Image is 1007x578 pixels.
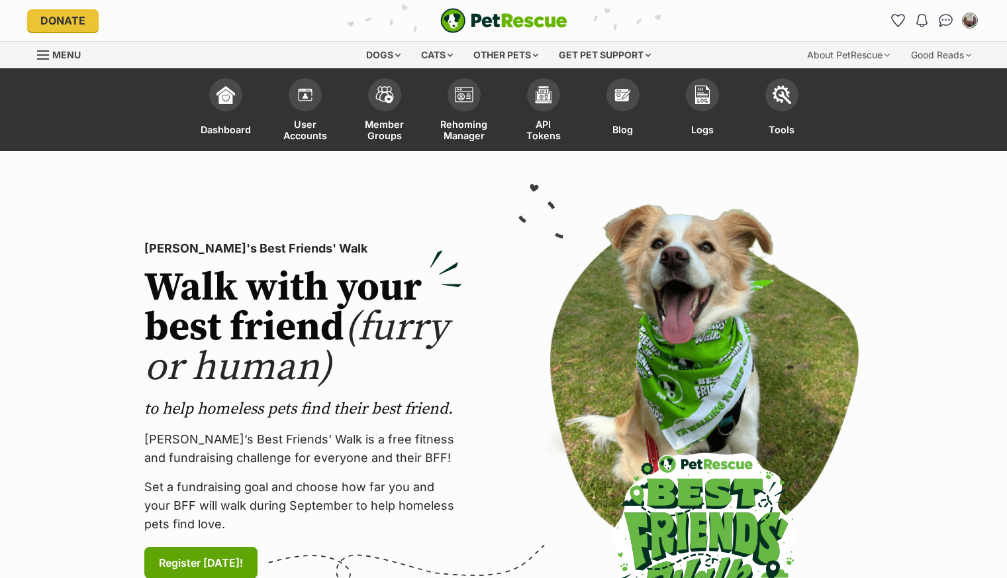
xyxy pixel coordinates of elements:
img: blogs-icon-e71fceff818bbaa76155c998696f2ea9b8fc06abc828b24f45ee82a475c2fd99.svg [614,86,632,104]
span: API Tokens [520,118,567,141]
span: Blog [612,118,633,141]
div: Get pet support [550,42,660,68]
a: Member Groups [345,72,424,151]
img: Susan Irwin profile pic [963,14,977,27]
img: team-members-icon-5396bd8760b3fe7c0b43da4ab00e1e3bb1a5d9ba89233759b79545d2d3fc5d0d.svg [375,86,394,103]
span: User Accounts [282,118,328,141]
a: PetRescue [440,8,567,33]
img: tools-icon-677f8b7d46040df57c17cb185196fc8e01b2b03676c49af7ba82c462532e62ee.svg [773,86,791,104]
img: chat-41dd97257d64d25036548639549fe6c8038ab92f7586957e7f3b1b290dea8141.svg [939,14,953,27]
button: Notifications [912,10,933,31]
img: group-profile-icon-3fa3cf56718a62981997c0bc7e787c4b2cf8bcc04b72c1350f741eb67cf2f40e.svg [455,87,473,103]
img: notifications-46538b983faf8c2785f20acdc204bb7945ddae34d4c08c2a6579f10ce5e182be.svg [916,14,927,27]
img: logo-e224e6f780fb5917bec1dbf3a21bbac754714ae5b6737aabdf751b685950b380.svg [440,8,567,33]
span: Rehoming Manager [440,118,487,141]
a: Menu [37,42,90,66]
p: Set a fundraising goal and choose how far you and your BFF will walk during September to help hom... [144,478,462,534]
span: Member Groups [361,118,408,141]
ul: Account quick links [888,10,981,31]
span: Logs [691,118,714,141]
img: members-icon-d6bcda0bfb97e5ba05b48644448dc2971f67d37433e5abca221da40c41542bd5.svg [296,86,314,104]
span: Register [DATE]! [159,555,243,571]
a: Conversations [935,10,957,31]
div: About PetRescue [798,42,899,68]
span: Dashboard [201,118,251,141]
a: User Accounts [265,72,345,151]
a: API Tokens [504,72,583,151]
a: Donate [27,9,99,32]
span: Tools [769,118,794,141]
a: Logs [663,72,742,151]
a: Favourites [888,10,909,31]
h2: Walk with your best friend [144,268,462,388]
button: My account [959,10,981,31]
a: Rehoming Manager [424,72,504,151]
span: (furry or human) [144,303,448,392]
div: Other pets [464,42,548,68]
a: Dashboard [186,72,265,151]
img: api-icon-849e3a9e6f871e3acf1f60245d25b4cd0aad652aa5f5372336901a6a67317bd8.svg [534,86,553,104]
div: Cats [412,42,462,68]
a: Tools [742,72,822,151]
img: dashboard-icon-eb2f2d2d3e046f16d808141f083e7271f6b2e854fb5c12c21221c1fb7104beca.svg [216,86,235,104]
p: to help homeless pets find their best friend. [144,398,462,420]
img: logs-icon-5bf4c29380941ae54b88474b1138927238aebebbc450bc62c8517511492d5a22.svg [693,86,712,104]
p: [PERSON_NAME]’s Best Friends' Walk is a free fitness and fundraising challenge for everyone and t... [144,430,462,467]
div: Good Reads [902,42,981,68]
a: Blog [583,72,663,151]
p: [PERSON_NAME]'s Best Friends' Walk [144,239,462,258]
div: Dogs [357,42,410,68]
span: Menu [52,49,81,60]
